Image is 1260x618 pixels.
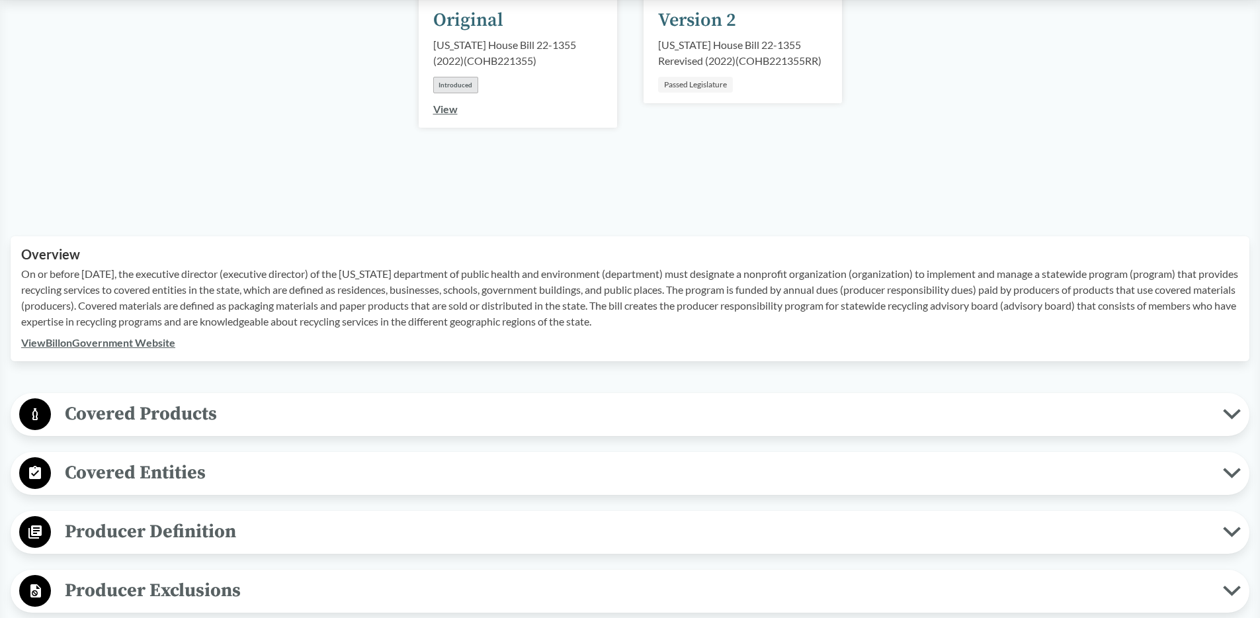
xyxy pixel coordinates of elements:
span: Covered Products [51,399,1223,429]
span: Covered Entities [51,458,1223,488]
div: [US_STATE] House Bill 22-1355 (2022) ( COHB221355 ) [433,37,603,69]
button: Producer Definition [15,515,1245,549]
div: Version 2 [658,7,736,34]
span: Producer Exclusions [51,576,1223,605]
div: [US_STATE] House Bill 22-1355 Rerevised (2022) ( COHB221355RR ) [658,37,827,69]
button: Producer Exclusions [15,574,1245,608]
span: Producer Definition [51,517,1223,547]
div: Introduced [433,77,478,93]
a: ViewBillonGovernment Website [21,336,175,349]
div: Original [433,7,503,34]
p: On or before [DATE], the executive director (executive director) of the [US_STATE] department of ... [21,266,1239,330]
div: Passed Legislature [658,77,733,93]
button: Covered Products [15,398,1245,431]
h2: Overview [21,247,1239,262]
button: Covered Entities [15,457,1245,490]
a: View [433,103,458,115]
